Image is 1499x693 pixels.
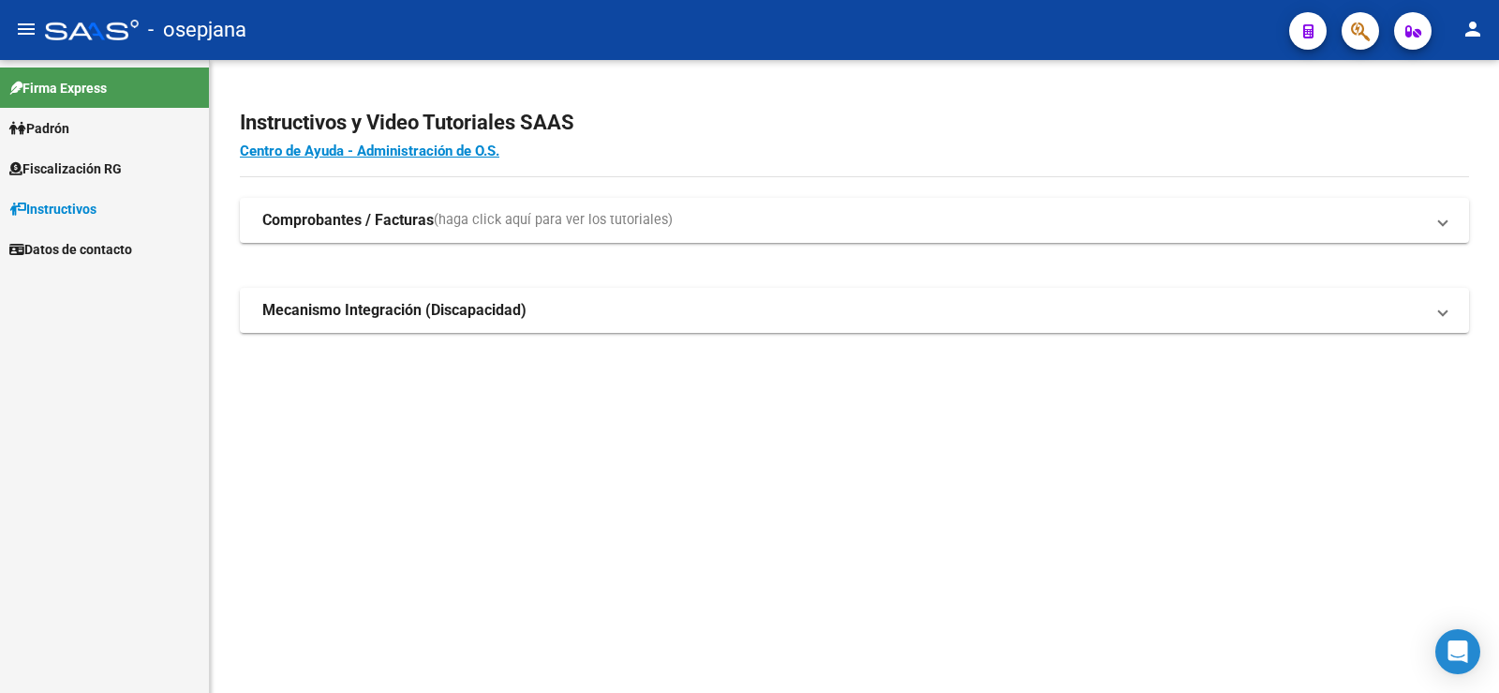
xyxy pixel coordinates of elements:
span: Datos de contacto [9,239,132,260]
span: Padrón [9,118,69,139]
span: Firma Express [9,78,107,98]
strong: Comprobantes / Facturas [262,210,434,231]
h2: Instructivos y Video Tutoriales SAAS [240,105,1469,141]
strong: Mecanismo Integración (Discapacidad) [262,300,527,321]
mat-expansion-panel-header: Mecanismo Integración (Discapacidad) [240,288,1469,333]
mat-expansion-panel-header: Comprobantes / Facturas(haga click aquí para ver los tutoriales) [240,198,1469,243]
mat-icon: person [1462,18,1484,40]
span: (haga click aquí para ver los tutoriales) [434,210,673,231]
a: Centro de Ayuda - Administración de O.S. [240,143,499,159]
span: Fiscalización RG [9,158,122,179]
span: - osepjana [148,9,246,51]
mat-icon: menu [15,18,37,40]
span: Instructivos [9,199,96,219]
div: Open Intercom Messenger [1435,629,1480,674]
